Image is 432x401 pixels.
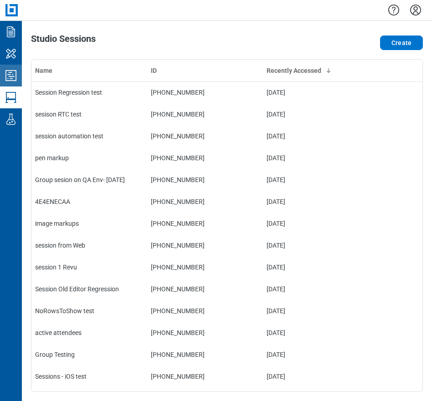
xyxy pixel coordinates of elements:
div: NoRowsToShow test [35,306,144,315]
div: session 1 Revu [35,263,144,272]
svg: Documents [4,25,18,39]
td: [DATE] [263,344,379,365]
td: [PHONE_NUMBER] [147,234,263,256]
div: active attendees [35,328,144,337]
td: [DATE] [263,256,379,278]
div: Session Regression test [35,88,144,97]
h1: Studio Sessions [31,34,96,48]
div: Group sesion on QA Env- [DATE] [35,175,144,184]
td: [DATE] [263,365,379,387]
td: [PHONE_NUMBER] [147,322,263,344]
div: sesison RTC test [35,110,144,119]
div: session from Web [35,241,144,250]
td: [PHONE_NUMBER] [147,81,263,103]
td: [PHONE_NUMBER] [147,256,263,278]
td: [DATE] [263,300,379,322]
td: [PHONE_NUMBER] [147,169,263,191]
div: Recently Accessed [267,66,375,75]
td: [DATE] [263,322,379,344]
div: session automation test [35,132,144,141]
td: [DATE] [263,213,379,234]
td: [PHONE_NUMBER] [147,278,263,300]
td: [PHONE_NUMBER] [147,191,263,213]
td: [DATE] [263,103,379,125]
div: Name [35,66,144,75]
td: [DATE] [263,147,379,169]
td: [DATE] [263,191,379,213]
svg: Studio Projects [4,68,18,83]
td: [DATE] [263,278,379,300]
svg: Labs [4,112,18,127]
td: [PHONE_NUMBER] [147,125,263,147]
div: pen markup [35,153,144,162]
div: image markups [35,219,144,228]
button: Create [380,36,423,50]
td: [DATE] [263,234,379,256]
button: Settings [408,2,423,18]
td: [PHONE_NUMBER] [147,103,263,125]
div: Sessions - iOS test [35,372,144,381]
div: Session Old Editor Regression [35,284,144,294]
td: [PHONE_NUMBER] [147,344,263,365]
td: [PHONE_NUMBER] [147,365,263,387]
td: [PHONE_NUMBER] [147,300,263,322]
td: [PHONE_NUMBER] [147,213,263,234]
div: 4E4ENECAA [35,197,144,206]
svg: Studio Sessions [4,90,18,105]
td: [DATE] [263,81,379,103]
td: [PHONE_NUMBER] [147,147,263,169]
div: ID [151,66,259,75]
td: [DATE] [263,169,379,191]
td: [DATE] [263,125,379,147]
div: Group Testing [35,350,144,359]
svg: My Workspace [4,46,18,61]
